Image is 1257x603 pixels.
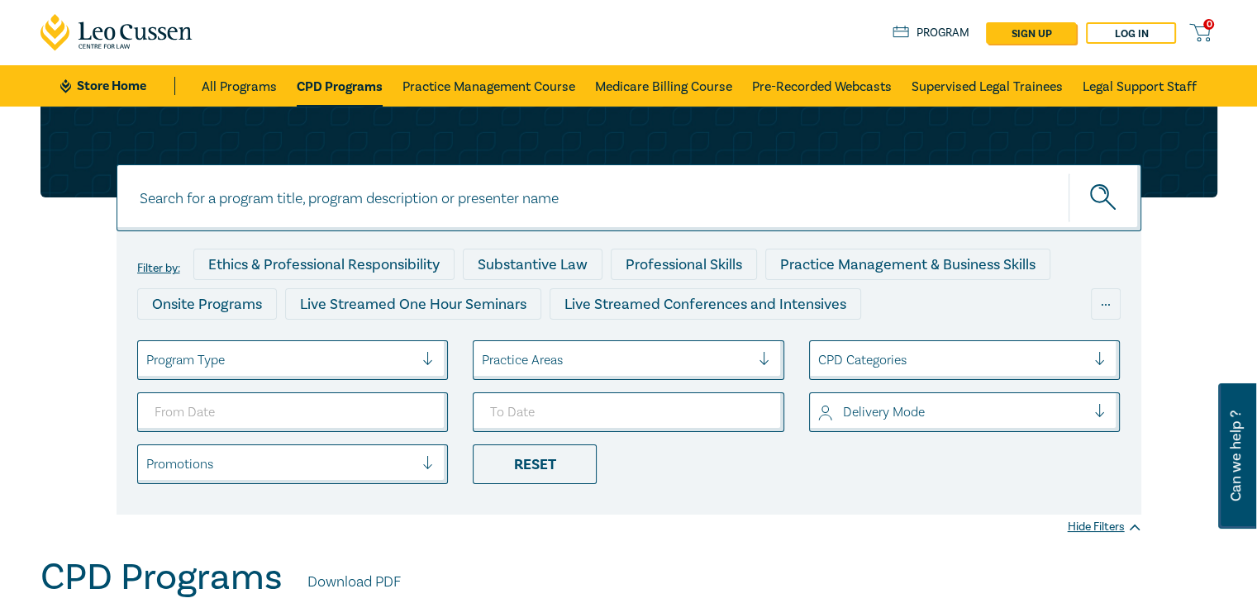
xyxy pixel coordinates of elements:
span: 0 [1203,19,1214,30]
input: select [146,351,150,369]
div: Hide Filters [1068,519,1141,535]
a: All Programs [202,65,277,107]
input: To Date [473,392,784,432]
div: Professional Skills [611,249,757,280]
a: Supervised Legal Trainees [912,65,1063,107]
a: Practice Management Course [402,65,575,107]
h1: CPD Programs [40,556,283,599]
div: Live Streamed One Hour Seminars [285,288,541,320]
div: National Programs [795,328,947,359]
a: Program [893,24,969,42]
div: Practice Management & Business Skills [765,249,1050,280]
a: Store Home [60,77,175,95]
label: Filter by: [137,262,180,275]
div: Live Streamed Practical Workshops [137,328,399,359]
div: 10 CPD Point Packages [606,328,787,359]
div: Live Streamed Conferences and Intensives [550,288,861,320]
span: Can we help ? [1228,393,1244,519]
a: CPD Programs [297,65,383,107]
input: select [818,403,821,421]
a: sign up [986,22,1076,44]
a: Medicare Billing Course [595,65,732,107]
div: Substantive Law [463,249,602,280]
div: Pre-Recorded Webcasts [407,328,598,359]
a: Legal Support Staff [1083,65,1197,107]
div: ... [1091,288,1121,320]
div: Reset [473,444,597,484]
a: Pre-Recorded Webcasts [752,65,892,107]
div: Ethics & Professional Responsibility [193,249,455,280]
a: Log in [1086,22,1176,44]
input: select [482,351,485,369]
input: Search for a program title, program description or presenter name [117,164,1141,231]
a: Download PDF [307,572,401,593]
input: select [818,351,821,369]
input: select [146,455,150,473]
div: Onsite Programs [137,288,277,320]
input: From Date [137,392,449,432]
